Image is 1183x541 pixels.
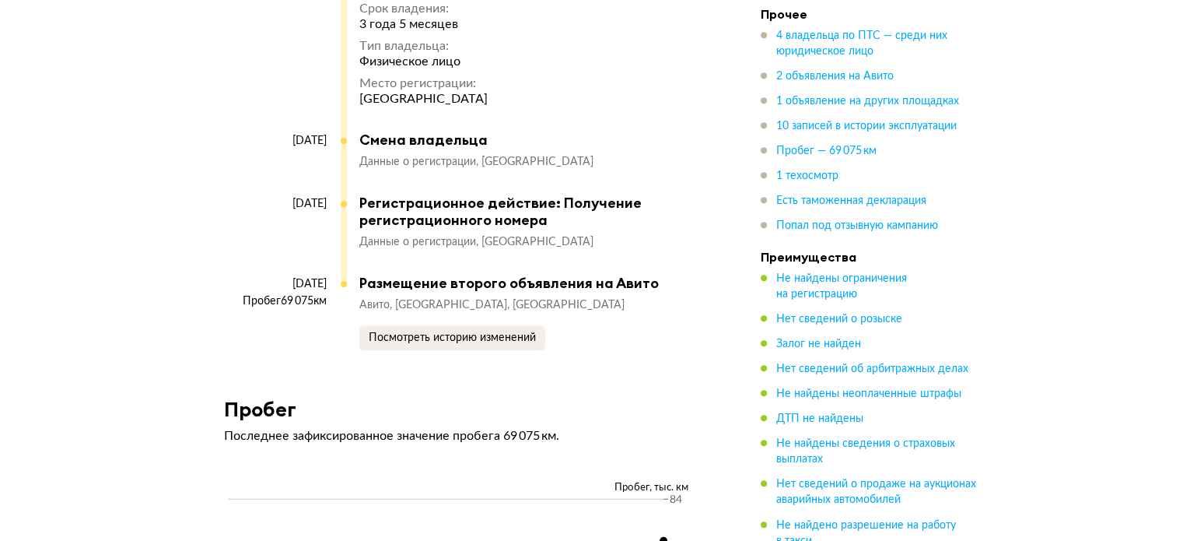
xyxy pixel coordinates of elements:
div: Пробег, тыс. км [224,481,714,495]
p: Последнее зафиксированное значение пробега 69 075 км. [224,428,714,444]
span: 1 техосмотр [776,170,838,181]
h3: Пробег [224,397,296,421]
span: [GEOGRAPHIC_DATA] [481,156,593,167]
span: Есть таможенная декларация [776,195,926,206]
div: Пробег 69 075 км [224,294,327,308]
span: Нет сведений о розыске [776,314,902,325]
div: Тип владельца : [359,38,488,54]
span: [GEOGRAPHIC_DATA] [481,237,593,248]
span: 2 объявления на Авито [776,71,894,82]
div: Место регистрации : [359,76,488,91]
span: 10 записей в истории эксплуатации [776,121,957,132]
span: [GEOGRAPHIC_DATA], [GEOGRAPHIC_DATA] [395,300,625,311]
div: Физическое лицо [359,54,488,69]
div: Размещение второго объявления на Авито [359,275,698,292]
div: [GEOGRAPHIC_DATA] [359,91,488,107]
h4: Преимущества [761,249,978,265]
span: ДТП не найдены [776,413,863,424]
div: 3 года 5 месяцев [359,16,488,32]
span: Не найдены сведения о страховых выплатах [776,438,955,465]
span: 4 владельца по ПТС — среди них юридическое лицо [776,30,947,57]
span: Посмотреть историю изменений [369,332,536,343]
h4: Прочее [761,6,978,22]
div: Срок владения : [359,1,488,16]
div: [DATE] [224,134,327,148]
div: [DATE] [224,277,327,291]
span: Попал под отзывную кампанию [776,220,938,231]
span: Не найдены ограничения на регистрацию [776,273,907,300]
button: Посмотреть историю изменений [359,325,545,350]
span: 1 объявление на других площадках [776,96,959,107]
span: Залог не найден [776,339,861,350]
span: Авито [359,300,395,311]
tspan: 84 [670,494,682,505]
span: Не найдены неоплаченные штрафы [776,388,961,399]
span: Нет сведений об арбитражных делах [776,364,968,374]
span: Нет сведений о продаже на аукционах аварийных автомобилей [776,479,976,505]
div: Смена владельца [359,132,698,149]
div: [DATE] [224,197,327,211]
span: Пробег — 69 075 км [776,146,877,156]
div: Регистрационное действие: Получение регистрационного номера [359,195,698,229]
span: Данные о регистрации [359,156,481,167]
span: Данные о регистрации [359,237,481,248]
